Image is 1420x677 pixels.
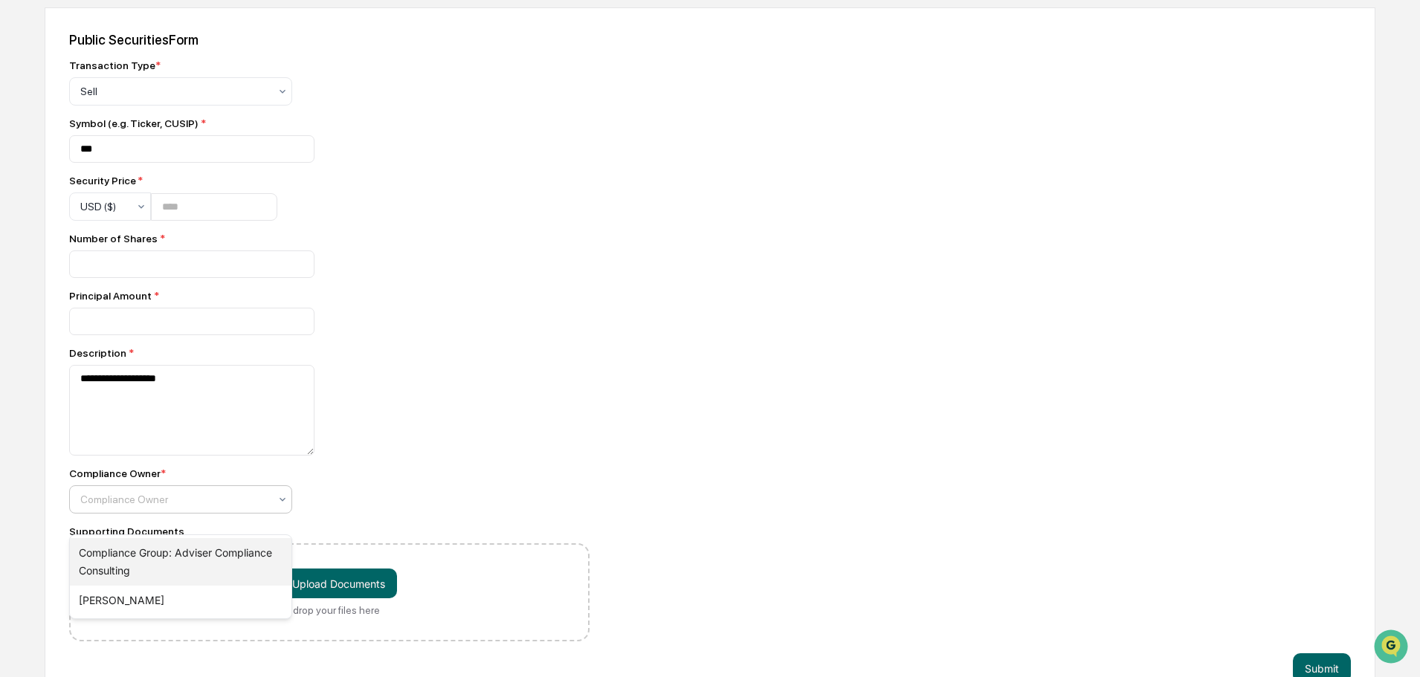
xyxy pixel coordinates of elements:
span: Preclearance [30,187,96,202]
img: 1746055101610-c473b297-6a78-478c-a979-82029cc54cd1 [15,114,42,140]
input: Clear [39,68,245,83]
a: 🔎Data Lookup [9,210,100,236]
div: Transaction Type [69,59,161,71]
div: Supporting Documents [69,525,590,537]
div: 🖐️ [15,189,27,201]
div: Description [69,347,590,359]
a: 🖐️Preclearance [9,181,102,208]
div: Principal Amount [69,290,590,302]
div: Number of Shares [69,233,590,244]
a: Powered byPylon [105,251,180,263]
div: Or drop your files here [280,604,380,616]
span: Data Lookup [30,216,94,230]
div: We're available if you need us! [51,129,188,140]
iframe: Open customer support [1372,628,1413,668]
button: Or drop your files here [262,569,397,598]
div: [PERSON_NAME] [70,586,291,615]
div: Public Securities Form [69,32,1351,48]
div: 🗄️ [108,189,120,201]
p: How can we help? [15,31,271,55]
div: 🔎 [15,217,27,229]
span: Pylon [148,252,180,263]
div: Security Price [69,175,277,187]
div: Start new chat [51,114,244,129]
button: Start new chat [253,118,271,136]
div: Symbol (e.g. Ticker, CUSIP) [69,117,590,129]
div: Compliance Group: Adviser Compliance Consulting [70,538,291,586]
div: Compliance Owner [69,467,166,479]
span: Attestations [123,187,184,202]
a: 🗄️Attestations [102,181,190,208]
